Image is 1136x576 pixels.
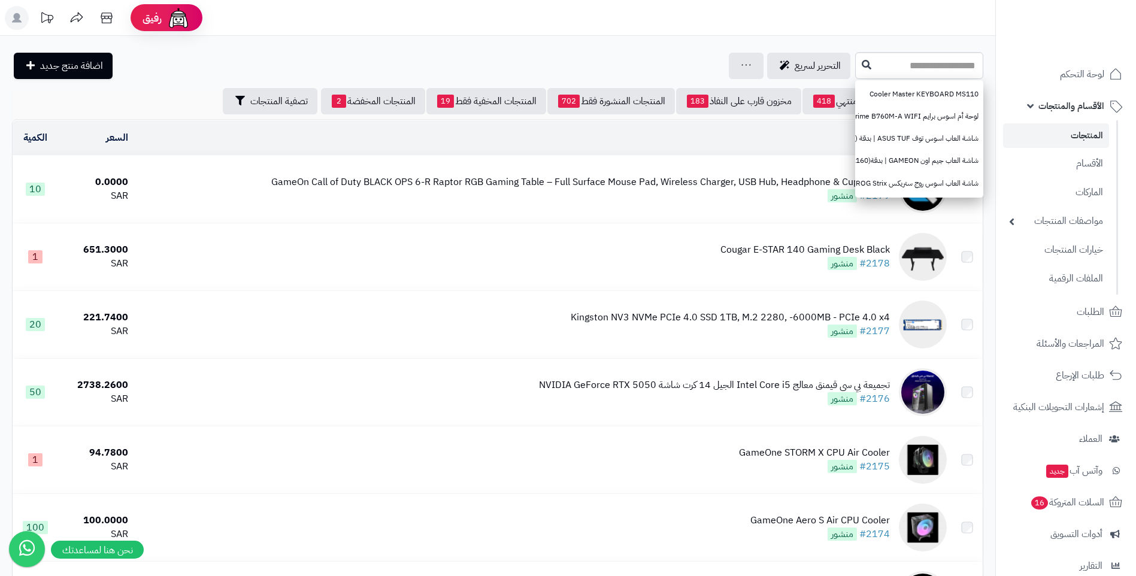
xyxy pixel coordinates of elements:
div: 94.7800 [63,446,128,460]
a: #2176 [859,392,890,406]
img: تجميعة بي سي قيمنق معالج Intel Core i5 الجيل 14 كرت شاشة NVIDIA GeForce RTX 5050 [899,368,947,416]
span: 1 [28,453,43,466]
span: منشور [828,460,857,473]
span: طلبات الإرجاع [1056,367,1104,384]
div: SAR [63,528,128,541]
span: جديد [1046,465,1068,478]
a: السلات المتروكة16 [1003,488,1129,517]
span: اضافة منتج جديد [40,59,103,73]
div: تجميعة بي سي قيمنق معالج Intel Core i5 الجيل 14 كرت شاشة NVIDIA GeForce RTX 5050 [539,378,890,392]
div: 2738.2600 [63,378,128,392]
span: التحرير لسريع [795,59,841,73]
div: 0.0000 [63,175,128,189]
span: أدوات التسويق [1050,526,1102,542]
span: منشور [828,189,857,202]
div: GameOne STORM X CPU Air Cooler [739,446,890,460]
span: منشور [828,528,857,541]
img: Cougar E-STAR 140 Gaming Desk Black [899,233,947,281]
span: إشعارات التحويلات البنكية [1013,399,1104,416]
a: الملفات الرقمية [1003,266,1109,292]
a: الكمية [23,131,47,145]
a: السعر [106,131,128,145]
a: المنتجات المنشورة فقط702 [547,88,675,114]
a: #2174 [859,527,890,541]
a: طلبات الإرجاع [1003,361,1129,390]
div: SAR [63,189,128,203]
span: التقارير [1080,557,1102,574]
a: #2177 [859,324,890,338]
a: وآتس آبجديد [1003,456,1129,485]
a: لوحة أم اسوس برايم ASUS Prime B760M-A WIFI [855,105,983,128]
span: منشور [828,257,857,270]
span: 16 [1031,496,1048,510]
img: ai-face.png [166,6,190,30]
div: GameOn Call of Duty BLACK OPS 6-R Raptor RGB Gaming Table – Full Surface Mouse Pad, Wireless Char... [271,175,890,189]
span: منشور [828,392,857,405]
a: المراجعات والأسئلة [1003,329,1129,358]
span: 50 [26,386,45,399]
a: تحديثات المنصة [32,6,62,33]
a: التحرير لسريع [767,53,850,79]
a: أدوات التسويق [1003,520,1129,548]
div: 221.7400 [63,311,128,325]
a: شاشة العاب اسوس روج ستريكس ASUS ROG Strix | بدقة4K UHD (3840×2160) | مقاس 27 انش | استجابة 1 مللي... [855,172,983,195]
div: Cougar E-STAR 140 Gaming Desk Black [720,243,890,257]
div: SAR [63,325,128,338]
div: 651.3000 [63,243,128,257]
span: الطلبات [1077,304,1104,320]
span: وآتس آب [1045,462,1102,479]
a: المنتجات [1003,123,1109,148]
a: الأقسام [1003,151,1109,177]
a: المنتجات المخفضة2 [321,88,425,114]
a: إشعارات التحويلات البنكية [1003,393,1129,422]
div: SAR [63,257,128,271]
a: خيارات المنتجات [1003,237,1109,263]
div: GameOne Aero S Air CPU Cooler [750,514,890,528]
a: المنتجات المخفية فقط19 [426,88,546,114]
span: 20 [26,318,45,331]
a: شاشة العاب جيم اون GAMEON | بدقة4K UHD (3840×2160) | مقاس 28 انش | استجابة 1 مللي ثانية | لوحة IP... [855,150,983,172]
span: 19 [437,95,454,108]
span: 702 [558,95,580,108]
a: #2175 [859,459,890,474]
span: 10 [26,183,45,196]
div: 100.0000 [63,514,128,528]
span: لوحة التحكم [1060,66,1104,83]
button: تصفية المنتجات [223,88,317,114]
span: منشور [828,325,857,338]
span: المراجعات والأسئلة [1037,335,1104,352]
a: Cooler Master KEYBOARD MS110 [855,83,983,105]
span: تصفية المنتجات [250,94,308,108]
a: شاشة العاب اسوس توف ASUS TUF | بدقة 4K UHD (3840×2160) | مقاس 32 انش | استجابة 1 مللي ثانية | لوح... [855,128,983,150]
span: 1 [28,250,43,263]
span: 418 [813,95,835,108]
a: لوحة التحكم [1003,60,1129,89]
a: العملاء [1003,425,1129,453]
span: الأقسام والمنتجات [1038,98,1104,114]
a: مخزون منتهي418 [802,88,895,114]
div: Kingston NV3 NVMe PCIe 4.0 SSD 1TB, M.2 2280, -6000MB - PCIe 4.0 x4 [571,311,890,325]
a: اضافة منتج جديد [14,53,113,79]
span: السلات المتروكة [1030,494,1104,511]
div: SAR [63,392,128,406]
span: رفيق [143,11,162,25]
a: مواصفات المنتجات [1003,208,1109,234]
span: 183 [687,95,708,108]
a: مخزون قارب على النفاذ183 [676,88,801,114]
a: الماركات [1003,180,1109,205]
a: #2178 [859,256,890,271]
span: العملاء [1079,431,1102,447]
img: Kingston NV3 NVMe PCIe 4.0 SSD 1TB, M.2 2280, -6000MB - PCIe 4.0 x4 [899,301,947,348]
img: GameOne Aero S Air CPU Cooler [899,504,947,551]
img: GameOne STORM X CPU Air Cooler [899,436,947,484]
div: SAR [63,460,128,474]
span: 2 [332,95,346,108]
a: الطلبات [1003,298,1129,326]
span: 100 [23,521,48,534]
